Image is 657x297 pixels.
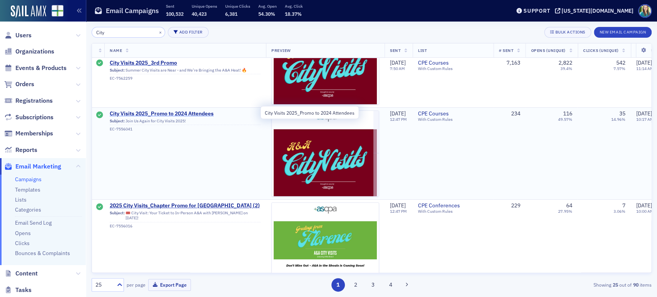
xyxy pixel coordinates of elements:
[260,106,359,119] div: City Visits 2025_Promo to 2024 Attendees
[558,209,572,214] div: 27.95%
[390,48,401,53] span: Sent
[4,162,61,171] a: Email Marketing
[15,286,32,294] span: Tasks
[15,206,41,213] a: Categories
[418,48,427,53] span: List
[110,202,261,209] a: 2025 City Visits_Chapter Promo for [GEOGRAPHIC_DATA] (2)
[127,281,145,288] label: per page
[15,31,32,40] span: Users
[531,48,565,53] span: Opens (Unique)
[390,117,407,122] time: 12:47 PM
[110,118,261,125] div: Join Us Again for City Visits 2025!
[4,97,53,105] a: Registrations
[110,224,261,229] div: EC-7556016
[418,202,488,209] span: CPE Conferences
[96,204,103,211] div: Sent
[562,7,634,14] div: [US_STATE][DOMAIN_NAME]
[95,281,112,289] div: 25
[96,112,103,119] div: Sent
[390,202,406,209] span: [DATE]
[110,110,261,117] a: City Visits 2025_Promo to 2024 Attendees
[52,5,64,17] img: SailAMX
[15,113,53,122] span: Subscriptions
[384,278,397,292] button: 4
[555,8,636,13] button: [US_STATE][DOMAIN_NAME]
[558,60,572,67] div: 2,822
[614,209,625,214] div: 3.06%
[619,110,625,117] div: 35
[110,210,125,220] span: Subject:
[390,209,407,214] time: 12:47 PM
[4,269,38,278] a: Content
[15,176,42,183] a: Campaigns
[15,146,37,154] span: Reports
[390,110,406,117] span: [DATE]
[366,278,380,292] button: 3
[15,240,30,247] a: Clicks
[15,250,70,257] a: Bounces & Complaints
[110,48,122,53] span: Name
[349,278,362,292] button: 2
[258,3,277,9] p: Avg. Open
[225,11,237,17] span: 6,381
[4,80,34,88] a: Orders
[11,5,46,18] img: SailAMX
[4,47,54,56] a: Organizations
[594,27,652,38] button: New Email Campaign
[418,60,488,67] a: CPE Courses
[636,110,652,117] span: [DATE]
[566,202,572,209] div: 64
[563,110,572,117] div: 116
[4,146,37,154] a: Reports
[4,64,67,72] a: Events & Products
[110,118,125,123] span: Subject:
[92,27,165,38] input: Search…
[110,68,125,73] span: Subject:
[15,219,52,226] a: Email Send Log
[499,48,513,53] span: # Sent
[331,278,345,292] button: 1
[499,60,520,67] div: 7,163
[418,67,488,72] div: With Custom Rules
[638,4,652,18] span: Profile
[192,3,217,9] p: Unique Opens
[611,117,625,122] div: 14.96%
[110,76,261,81] div: EC-7562259
[271,48,291,53] span: Preview
[15,196,27,203] a: Lists
[192,11,207,17] span: 40,423
[96,60,103,67] div: Sent
[614,67,625,72] div: 7.57%
[15,80,34,88] span: Orders
[15,64,67,72] span: Events & Products
[636,66,654,72] time: 11:14 AM
[148,279,191,291] button: Export Page
[622,202,625,209] div: 7
[560,67,572,72] div: 39.4%
[4,113,53,122] a: Subscriptions
[636,202,652,209] span: [DATE]
[15,47,54,56] span: Organizations
[4,129,53,138] a: Memberships
[157,28,164,35] button: ×
[110,60,261,67] a: City Visits 2025_3rd Promo
[285,3,303,9] p: Avg. Click
[636,59,652,66] span: [DATE]
[15,230,31,237] a: Opens
[555,30,585,34] div: Bulk Actions
[390,59,406,66] span: [DATE]
[166,11,184,17] span: 100,532
[594,28,652,35] a: New Email Campaign
[46,5,64,18] a: View Homepage
[110,210,261,222] div: 🎟️ City Visit: Your Ticket to In-Person A&A with [PERSON_NAME] on [DATE]!
[225,3,250,9] p: Unique Clicks
[285,11,302,17] span: 18.37%
[418,110,488,117] a: CPE Courses
[15,186,40,193] a: Templates
[616,60,625,67] div: 542
[15,269,38,278] span: Content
